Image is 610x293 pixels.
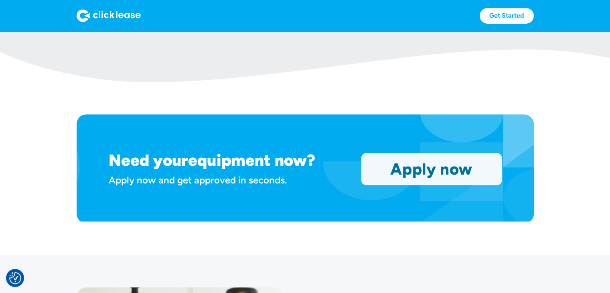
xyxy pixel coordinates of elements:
h1: equipment now? [188,151,315,170]
button: Consent Preferences [9,272,21,284]
a: Apply now [362,153,501,185]
div: Apply now and get approved in seconds. [109,173,352,187]
img: Revisit consent button [9,272,21,284]
h1: Need your [109,151,188,170]
a: Get Started [480,8,534,24]
img: Logo [77,9,141,22]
